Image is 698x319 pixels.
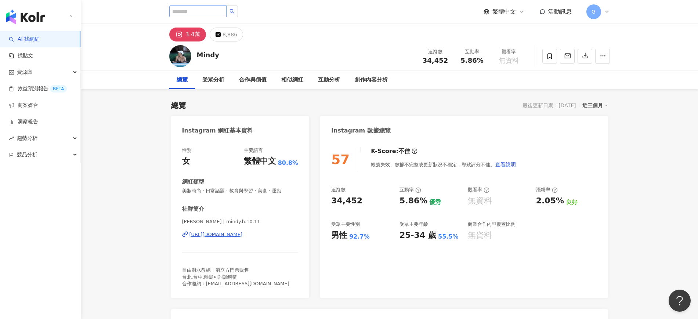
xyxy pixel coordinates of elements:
[399,186,421,193] div: 互動率
[189,231,243,238] div: [URL][DOMAIN_NAME]
[182,205,204,213] div: 社群簡介
[182,127,253,135] div: Instagram 網紅基本資料
[17,130,37,146] span: 趨勢分析
[423,57,448,64] span: 34,452
[169,45,191,67] img: KOL Avatar
[399,230,436,241] div: 25-34 歲
[458,48,486,55] div: 互動率
[9,52,33,59] a: 找貼文
[499,57,519,64] span: 無資料
[371,157,516,172] div: 帳號失效、數據不完整或更新狀況不穩定，導致評分不佳。
[495,162,516,167] span: 查看說明
[536,186,558,193] div: 漲粉率
[468,230,492,241] div: 無資料
[566,198,578,206] div: 良好
[210,28,243,41] button: 8,886
[399,195,427,207] div: 5.86%
[244,147,263,154] div: 主要語言
[202,76,224,84] div: 受眾分析
[398,147,410,155] div: 不佳
[9,102,38,109] a: 商案媒合
[9,136,14,141] span: rise
[468,186,489,193] div: 觀看率
[331,127,391,135] div: Instagram 數據總覽
[239,76,267,84] div: 合作與價值
[182,231,299,238] a: [URL][DOMAIN_NAME]
[185,29,200,40] div: 3.4萬
[229,9,235,14] span: search
[318,76,340,84] div: 互動分析
[171,100,186,110] div: 總覽
[355,76,388,84] div: 創作內容分析
[495,48,523,55] div: 觀看率
[244,156,276,167] div: 繁體中文
[331,186,346,193] div: 追蹤數
[371,147,417,155] div: K-Score :
[331,230,347,241] div: 男性
[331,221,360,228] div: 受眾主要性別
[536,195,564,207] div: 2.05%
[468,221,516,228] div: 商業合作內容覆蓋比例
[592,8,596,16] span: G
[182,178,204,186] div: 網紅類型
[17,146,37,163] span: 競品分析
[331,195,362,207] div: 34,452
[278,159,299,167] span: 80.8%
[9,118,38,126] a: 洞察報告
[669,290,691,312] iframe: Help Scout Beacon - Open
[223,29,237,40] div: 8,886
[9,85,67,93] a: 效益預測報告BETA
[492,8,516,16] span: 繁體中文
[9,36,40,43] a: searchAI 找網紅
[582,101,608,110] div: 近三個月
[182,188,299,194] span: 美妝時尚 · 日常話題 · 教育與學習 · 美食 · 運動
[331,152,350,167] div: 57
[182,147,192,154] div: 性別
[182,218,299,225] span: [PERSON_NAME] | mindy.h.10.11
[6,10,45,24] img: logo
[17,64,32,80] span: 資源庫
[197,50,220,59] div: Mindy
[522,102,576,108] div: 最後更新日期：[DATE]
[169,28,206,41] button: 3.4萬
[177,76,188,84] div: 總覽
[429,198,441,206] div: 優秀
[438,233,459,241] div: 55.5%
[422,48,449,55] div: 追蹤數
[281,76,303,84] div: 相似網紅
[460,57,483,64] span: 5.86%
[495,157,516,172] button: 查看說明
[182,156,190,167] div: 女
[349,233,370,241] div: 92.7%
[182,267,289,286] span: 自由潛水教練｜潛立方門票販售 台北.台中.離島可討論時間 合作邀約：[EMAIL_ADDRESS][DOMAIN_NAME]
[468,195,492,207] div: 無資料
[399,221,428,228] div: 受眾主要年齡
[548,8,572,15] span: 活動訊息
